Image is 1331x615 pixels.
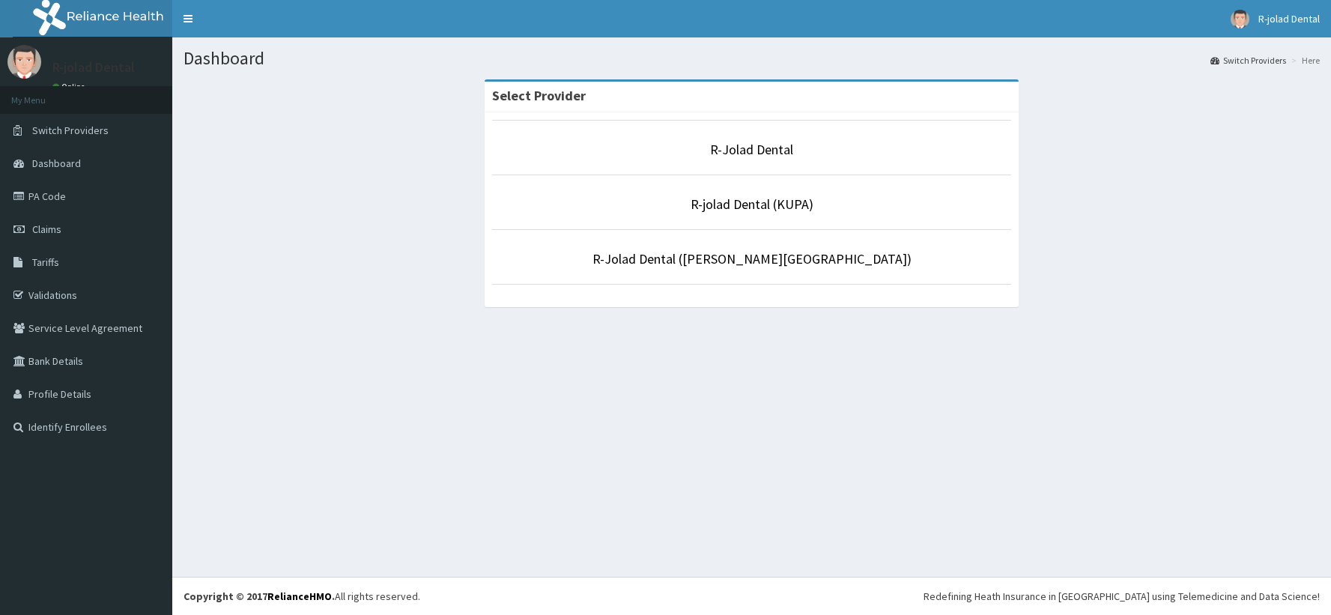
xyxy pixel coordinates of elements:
strong: Select Provider [492,87,586,104]
span: Claims [32,222,61,236]
footer: All rights reserved. [172,577,1331,615]
img: User Image [7,45,41,79]
a: Online [52,82,88,92]
a: RelianceHMO [267,590,332,603]
a: R-Jolad Dental [710,141,793,158]
a: Switch Providers [1210,54,1286,67]
span: Dashboard [32,157,81,170]
div: Redefining Heath Insurance in [GEOGRAPHIC_DATA] using Telemedicine and Data Science! [924,589,1320,604]
img: User Image [1231,10,1249,28]
span: Tariffs [32,255,59,269]
li: Here [1288,54,1320,67]
span: R-jolad Dental [1258,12,1320,25]
h1: Dashboard [184,49,1320,68]
span: Switch Providers [32,124,109,137]
a: R-Jolad Dental ([PERSON_NAME][GEOGRAPHIC_DATA]) [592,250,912,267]
strong: Copyright © 2017 . [184,590,335,603]
p: R-jolad Dental [52,61,135,74]
a: R-jolad Dental (KUPA) [691,196,813,213]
